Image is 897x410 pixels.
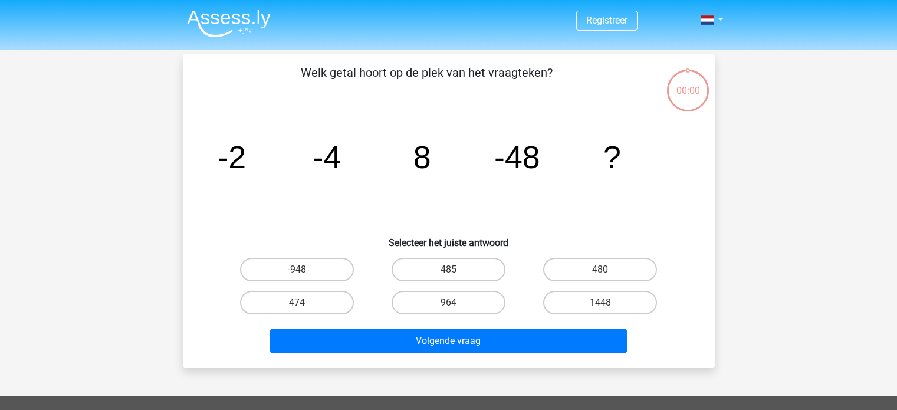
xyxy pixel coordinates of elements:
[187,9,271,37] img: Assessly
[494,139,540,175] tspan: -48
[603,139,621,175] tspan: ?
[413,139,431,175] tspan: 8
[666,68,710,98] div: 00:00
[392,258,505,281] label: 485
[202,228,696,248] h6: Selecteer het juiste antwoord
[313,139,341,175] tspan: -4
[586,15,627,26] a: Registreer
[543,258,657,281] label: 480
[270,329,627,353] button: Volgende vraag
[392,291,505,314] label: 964
[240,291,354,314] label: 474
[202,64,652,99] p: Welk getal hoort op de plek van het vraagteken?
[240,258,354,281] label: -948
[218,139,246,175] tspan: -2
[543,291,657,314] label: 1448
